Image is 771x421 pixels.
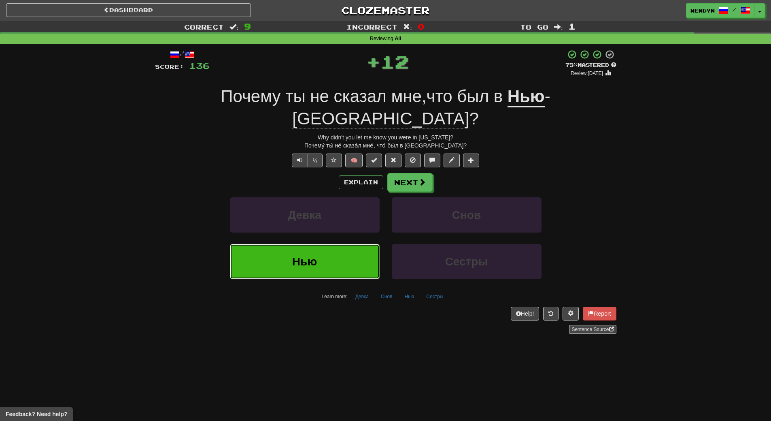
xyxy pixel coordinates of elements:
[366,154,382,167] button: Set this sentence to 100% Mastered (alt+m)
[345,154,363,167] button: 🧠
[565,62,616,69] div: Mastered
[184,23,224,31] span: Correct
[424,154,440,167] button: Discuss sentence (alt+u)
[221,87,507,106] span: ,
[376,291,397,303] button: Снов
[244,21,251,31] span: 9
[444,154,460,167] button: Edit sentence (alt+d)
[520,23,548,31] span: To go
[292,255,317,268] span: Нью
[292,87,550,128] span: ?
[221,87,280,106] span: Почему
[6,3,251,17] a: Dashboard
[292,154,308,167] button: Play sentence audio (ctl+space)
[322,294,348,299] small: Learn more:
[690,7,715,14] span: WendyN
[405,154,421,167] button: Ignore sentence (alt+i)
[230,197,380,233] button: Девка
[511,307,539,321] button: Help!
[292,87,550,128] span: -[GEOGRAPHIC_DATA]
[288,209,321,221] span: Девка
[230,244,380,279] button: Нью
[583,307,616,321] button: Report
[285,87,305,106] span: ты
[569,325,616,334] a: Sentence Source
[445,255,488,268] span: Сестры
[463,154,479,167] button: Add to collection (alt+a)
[422,291,448,303] button: Сестры
[385,154,401,167] button: Reset to 0% Mastered (alt+r)
[310,87,329,106] span: не
[387,173,433,192] button: Next
[391,87,421,106] span: мне
[427,87,452,106] span: что
[508,87,545,107] u: Нью
[457,87,489,106] span: был
[290,154,323,167] div: Text-to-speech controls
[189,60,210,71] span: 136
[452,209,481,221] span: Снов
[569,21,576,31] span: 1
[565,62,578,68] span: 75 %
[686,3,755,18] a: WendyN /
[366,49,380,74] span: +
[155,141,616,150] div: Почему́ ты́ не́ сказа́л мне́, что́ бы́л в [GEOGRAPHIC_DATA]?
[308,154,323,167] button: ½
[339,175,383,189] button: Explain
[543,307,559,321] button: Round history (alt+y)
[392,244,542,279] button: Сестры
[263,3,508,17] a: Clozemaster
[346,23,397,31] span: Incorrect
[351,291,373,303] button: Девка
[400,291,418,303] button: Нью
[494,87,503,106] span: в
[334,87,387,106] span: сказал
[155,63,184,70] span: Score:
[403,24,412,30] span: :
[229,24,238,30] span: :
[380,51,409,72] span: 12
[6,410,67,418] span: Open feedback widget
[155,49,210,60] div: /
[418,21,425,31] span: 0
[326,154,342,167] button: Favorite sentence (alt+f)
[155,133,616,141] div: Why didn't you let me know you were in [US_STATE]?
[395,36,401,41] strong: All
[554,24,563,30] span: :
[571,71,603,76] small: Review: [DATE]
[733,6,737,12] span: /
[392,197,542,233] button: Снов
